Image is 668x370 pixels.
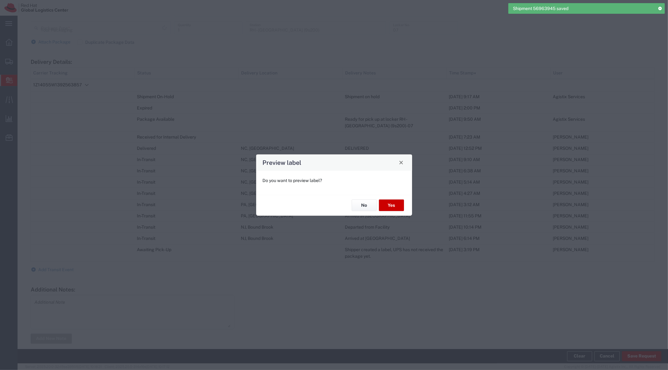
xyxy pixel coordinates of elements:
button: Yes [379,200,404,211]
button: Close [397,158,406,167]
p: Do you want to preview label? [263,177,406,184]
h4: Preview label [262,158,301,167]
span: Shipment 56963945 saved [513,5,568,12]
button: No [352,200,377,211]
